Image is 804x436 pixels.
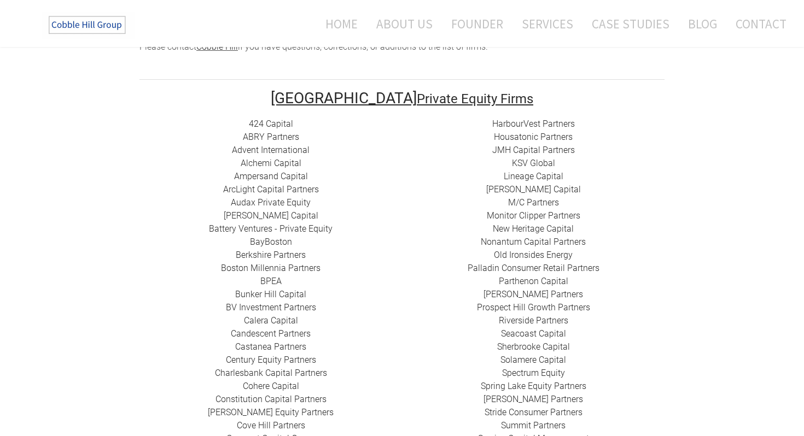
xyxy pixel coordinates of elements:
[226,302,316,313] a: BV Investment Partners
[232,145,310,155] a: Advent International
[680,9,725,38] a: Blog
[260,276,282,286] a: BPEA
[514,9,581,38] a: Services
[501,420,566,431] a: Summit Partners
[468,263,599,273] a: Palladin Consumer Retail Partners
[224,210,318,221] a: [PERSON_NAME] Capital
[42,11,135,39] img: The Cobble Hill Group LLC
[209,223,333,234] a: Battery Ventures - Private Equity
[215,368,327,378] a: Charlesbank Capital Partners
[237,420,305,431] a: Cove Hill Partners
[226,355,316,365] a: ​Century Equity Partners
[483,394,583,404] a: [PERSON_NAME] Partners
[493,223,574,234] a: New Heritage Capital
[243,381,299,391] a: Cohere Capital
[501,328,566,339] a: Seacoast Capital
[499,276,568,286] a: ​Parthenon Capital
[234,171,308,181] a: ​Ampersand Capital
[508,197,559,208] a: ​M/C Partners
[499,315,568,326] a: Riverside Partners
[235,341,306,352] a: ​Castanea Partners
[244,315,298,326] a: Calera Capital
[271,89,417,107] font: [GEOGRAPHIC_DATA]
[249,119,293,129] a: 424 Capital
[492,119,575,129] a: HarbourVest Partners
[477,302,590,313] a: Prospect Hill Growth Partners
[309,9,366,38] a: Home
[481,237,586,247] a: Nonantum Capital Partners
[231,328,311,339] a: Candescent Partners
[243,132,299,142] a: ​ABRY Partners
[494,250,573,260] a: ​Old Ironsides Energy
[223,184,319,195] a: ​ArcLight Capital Partners
[486,184,581,195] a: [PERSON_NAME] Capital
[504,171,563,181] a: Lineage Capital
[443,9,511,38] a: Founder
[250,237,292,247] a: BayBoston
[727,9,786,38] a: Contact
[235,289,306,299] a: ​Bunker Hill Capital
[231,197,311,208] a: Audax Private Equity
[241,158,301,168] a: Alchemi Capital
[483,289,583,299] a: ​[PERSON_NAME] Partners
[417,91,533,107] font: Private Equity Firms
[502,368,565,378] a: Spectrum Equity
[236,250,306,260] a: Berkshire Partners
[497,341,570,352] a: ​Sherbrooke Capital​
[221,263,321,273] a: Boston Millennia Partners
[492,145,575,155] a: ​JMH Capital Partners
[215,394,327,404] a: Constitution Capital Partners
[500,355,566,365] a: Solamere Capital
[512,158,555,168] a: ​KSV Global
[485,407,582,417] a: Stride Consumer Partners
[584,9,678,38] a: Case Studies
[481,381,586,391] a: Spring Lake Equity Partners
[208,407,334,417] a: ​[PERSON_NAME] Equity Partners
[487,210,580,221] a: ​Monitor Clipper Partners
[368,9,441,38] a: About Us
[494,132,573,142] a: Housatonic Partners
